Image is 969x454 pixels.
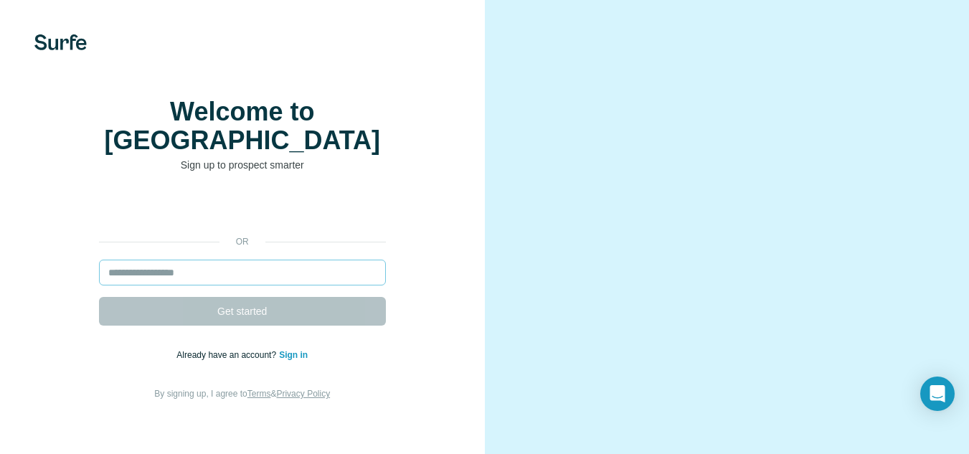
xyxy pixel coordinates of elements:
a: Privacy Policy [276,389,330,399]
div: Open Intercom Messenger [920,377,955,411]
h1: Welcome to [GEOGRAPHIC_DATA] [99,98,386,155]
p: Sign up to prospect smarter [99,158,386,172]
p: or [219,235,265,248]
span: By signing up, I agree to & [154,389,330,399]
a: Sign in [279,350,308,360]
span: Already have an account? [176,350,279,360]
img: Surfe's logo [34,34,87,50]
a: Terms [247,389,271,399]
iframe: Sign in with Google Button [92,194,393,225]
